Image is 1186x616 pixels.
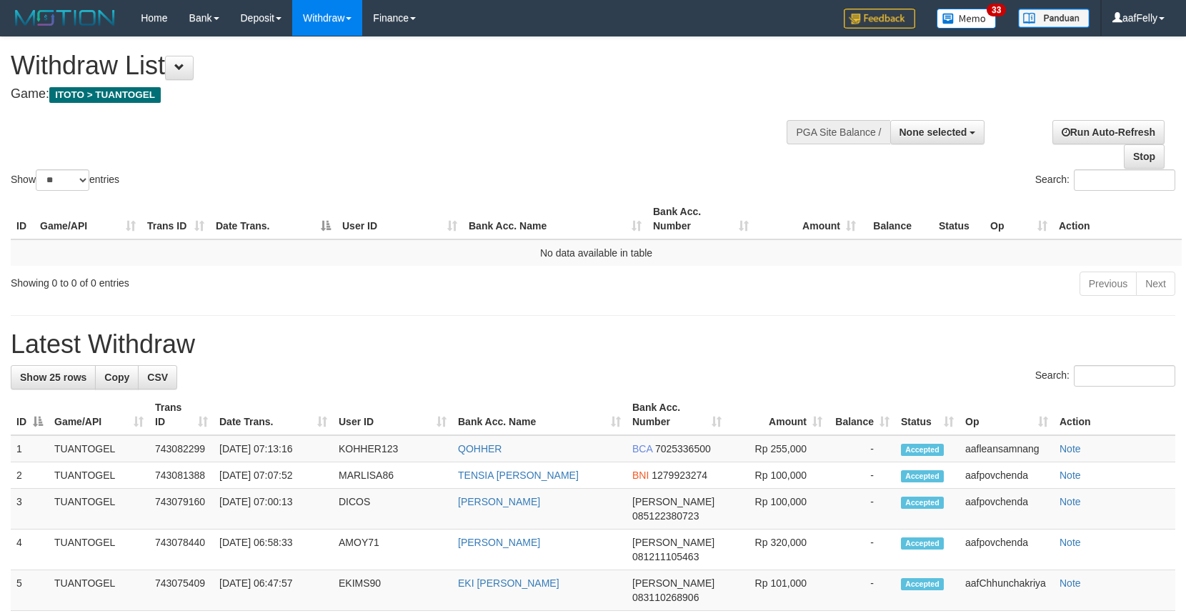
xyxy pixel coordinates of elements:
[452,394,627,435] th: Bank Acc. Name: activate to sort column ascending
[901,537,944,550] span: Accepted
[1053,199,1182,239] th: Action
[149,435,214,462] td: 743082299
[1054,394,1175,435] th: Action
[149,394,214,435] th: Trans ID: activate to sort column ascending
[49,530,149,570] td: TUANTOGEL
[1060,496,1081,507] a: Note
[11,7,119,29] img: MOTION_logo.png
[149,462,214,489] td: 743081388
[214,570,333,611] td: [DATE] 06:47:57
[655,443,711,454] span: Copy 7025336500 to clipboard
[652,470,707,481] span: Copy 1279923274 to clipboard
[147,372,168,383] span: CSV
[458,496,540,507] a: [PERSON_NAME]
[828,489,895,530] td: -
[149,570,214,611] td: 743075409
[828,570,895,611] td: -
[1060,537,1081,548] a: Note
[937,9,997,29] img: Button%20Memo.svg
[862,199,933,239] th: Balance
[900,126,967,138] span: None selected
[214,462,333,489] td: [DATE] 07:07:52
[49,435,149,462] td: TUANTOGEL
[895,394,960,435] th: Status: activate to sort column ascending
[1060,470,1081,481] a: Note
[333,462,452,489] td: MARLISA86
[11,365,96,389] a: Show 25 rows
[104,372,129,383] span: Copy
[337,199,463,239] th: User ID: activate to sort column ascending
[11,51,777,80] h1: Withdraw List
[458,537,540,548] a: [PERSON_NAME]
[11,330,1175,359] h1: Latest Withdraw
[333,530,452,570] td: AMOY71
[11,462,49,489] td: 2
[11,570,49,611] td: 5
[727,570,828,611] td: Rp 101,000
[901,497,944,509] span: Accepted
[1074,169,1175,191] input: Search:
[1035,169,1175,191] label: Search:
[960,435,1054,462] td: aafleansamnang
[1080,272,1137,296] a: Previous
[828,462,895,489] td: -
[632,551,699,562] span: Copy 081211105463 to clipboard
[632,470,649,481] span: BNI
[727,394,828,435] th: Amount: activate to sort column ascending
[844,9,915,29] img: Feedback.jpg
[632,510,699,522] span: Copy 085122380723 to clipboard
[149,530,214,570] td: 743078440
[333,570,452,611] td: EKIMS90
[632,537,714,548] span: [PERSON_NAME]
[632,496,714,507] span: [PERSON_NAME]
[463,199,647,239] th: Bank Acc. Name: activate to sort column ascending
[901,444,944,456] span: Accepted
[727,489,828,530] td: Rp 100,000
[214,435,333,462] td: [DATE] 07:13:16
[11,169,119,191] label: Show entries
[11,239,1182,266] td: No data available in table
[828,530,895,570] td: -
[11,435,49,462] td: 1
[1074,365,1175,387] input: Search:
[11,530,49,570] td: 4
[727,435,828,462] td: Rp 255,000
[214,489,333,530] td: [DATE] 07:00:13
[49,87,161,103] span: ITOTO > TUANTOGEL
[647,199,754,239] th: Bank Acc. Number: activate to sort column ascending
[1060,443,1081,454] a: Note
[141,199,210,239] th: Trans ID: activate to sort column ascending
[754,199,862,239] th: Amount: activate to sort column ascending
[210,199,337,239] th: Date Trans.: activate to sort column descending
[901,578,944,590] span: Accepted
[627,394,727,435] th: Bank Acc. Number: activate to sort column ascending
[727,462,828,489] td: Rp 100,000
[36,169,89,191] select: Showentries
[787,120,889,144] div: PGA Site Balance /
[960,394,1054,435] th: Op: activate to sort column ascending
[333,394,452,435] th: User ID: activate to sort column ascending
[49,394,149,435] th: Game/API: activate to sort column ascending
[458,443,502,454] a: QOHHER
[458,470,579,481] a: TENSIA [PERSON_NAME]
[960,462,1054,489] td: aafpovchenda
[95,365,139,389] a: Copy
[632,577,714,589] span: [PERSON_NAME]
[20,372,86,383] span: Show 25 rows
[960,489,1054,530] td: aafpovchenda
[1124,144,1165,169] a: Stop
[1136,272,1175,296] a: Next
[49,489,149,530] td: TUANTOGEL
[11,199,34,239] th: ID
[1018,9,1090,28] img: panduan.png
[987,4,1006,16] span: 33
[214,394,333,435] th: Date Trans.: activate to sort column ascending
[1035,365,1175,387] label: Search:
[11,394,49,435] th: ID: activate to sort column descending
[138,365,177,389] a: CSV
[901,470,944,482] span: Accepted
[1052,120,1165,144] a: Run Auto-Refresh
[333,435,452,462] td: KOHHER123
[828,435,895,462] td: -
[828,394,895,435] th: Balance: activate to sort column ascending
